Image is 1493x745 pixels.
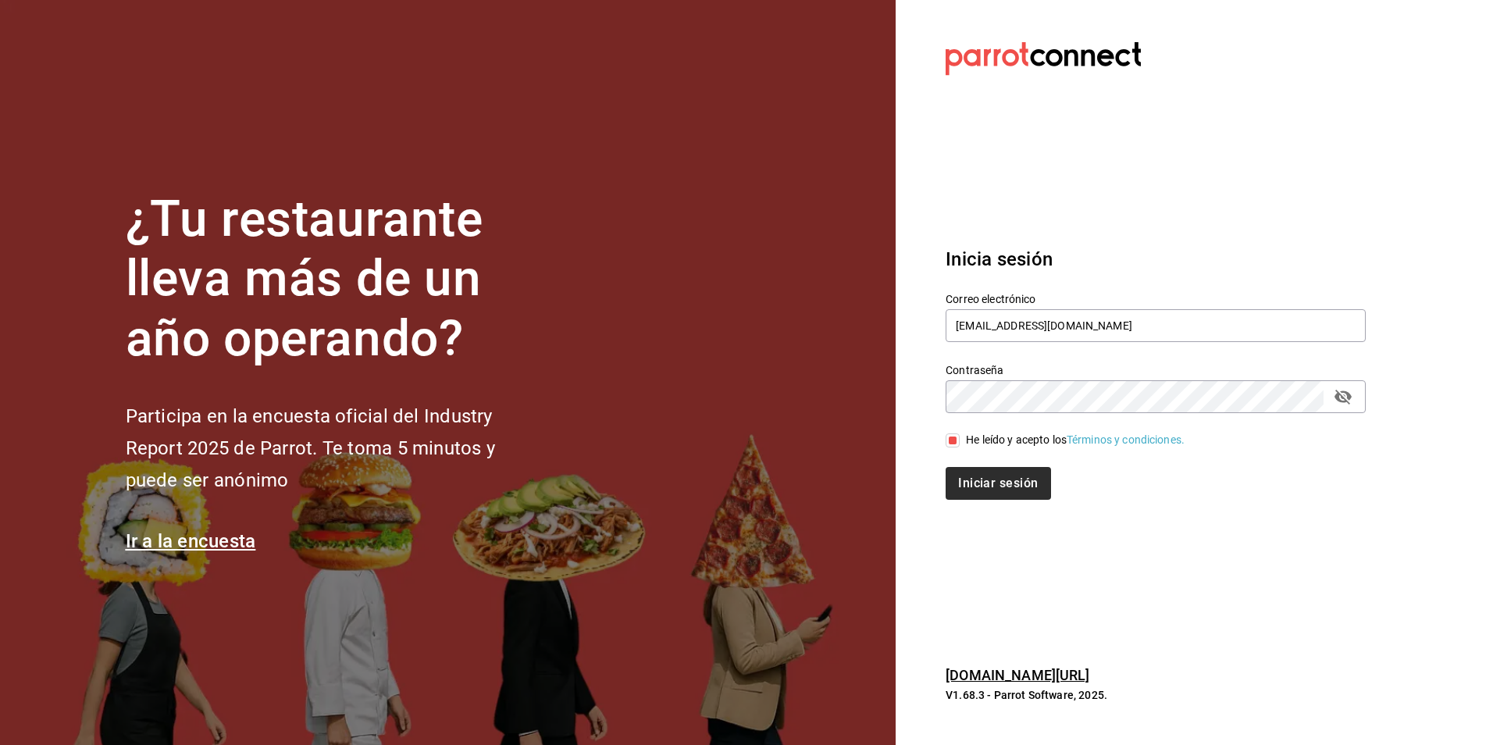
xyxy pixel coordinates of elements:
a: Ir a la encuesta [126,530,256,552]
input: Ingresa tu correo electrónico [946,309,1366,342]
h3: Inicia sesión [946,245,1366,273]
label: Contraseña [946,364,1366,375]
p: V1.68.3 - Parrot Software, 2025. [946,687,1366,703]
button: passwordField [1330,383,1356,410]
div: He leído y acepto los [966,432,1185,448]
label: Correo electrónico [946,293,1366,304]
h2: Participa en la encuesta oficial del Industry Report 2025 de Parrot. Te toma 5 minutos y puede se... [126,401,547,496]
button: Iniciar sesión [946,467,1050,500]
a: [DOMAIN_NAME][URL] [946,667,1089,683]
h1: ¿Tu restaurante lleva más de un año operando? [126,190,547,369]
a: Términos y condiciones. [1067,433,1185,446]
